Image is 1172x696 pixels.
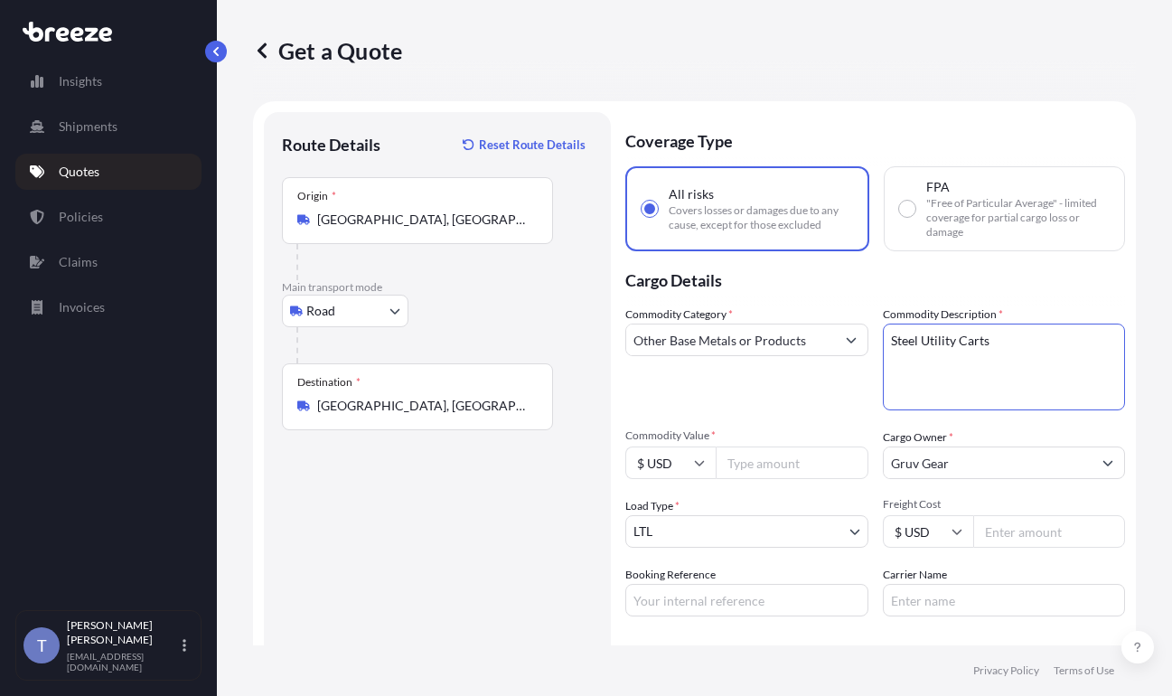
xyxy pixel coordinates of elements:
button: Select transport [282,295,408,327]
p: Policies [59,208,103,226]
span: All risks [669,185,714,203]
p: Invoices [59,298,105,316]
a: Quotes [15,154,202,190]
label: Commodity Description [883,306,1003,324]
p: Quotes [59,163,99,181]
label: Carrier Name [883,566,947,584]
span: Covers losses or damages due to any cause, except for those excluded [669,203,853,232]
label: Commodity Category [625,306,733,324]
input: Your internal reference [625,584,868,616]
input: Enter amount [973,515,1126,548]
p: Coverage Type [625,112,1125,166]
span: Load Type [625,497,680,515]
a: Claims [15,244,202,280]
button: LTL [625,515,868,548]
a: Terms of Use [1054,663,1114,678]
label: Cargo Owner [883,428,953,447]
a: Shipments [15,108,202,145]
input: Type amount [716,447,868,479]
button: Reset Route Details [454,130,593,159]
a: Policies [15,199,202,235]
p: Route Details [282,134,380,155]
div: Origin [297,189,336,203]
input: Destination [317,397,530,415]
input: Full name [884,447,1092,479]
a: Invoices [15,289,202,325]
p: Reset Route Details [479,136,586,154]
p: Insights [59,72,102,90]
p: Main transport mode [282,280,593,295]
input: Select a commodity type [626,324,835,356]
button: Show suggestions [835,324,867,356]
span: Freight Cost [883,497,1126,512]
span: Commodity Value [625,428,868,443]
span: Road [306,302,335,320]
input: Origin [317,211,530,229]
span: FPA [926,178,950,196]
p: Claims [59,253,98,271]
span: T [37,636,47,654]
input: Enter name [883,584,1126,616]
a: Insights [15,63,202,99]
p: Get a Quote [253,36,402,65]
a: Privacy Policy [973,663,1039,678]
span: LTL [633,522,652,541]
p: Cargo Details [625,251,1125,306]
p: [PERSON_NAME] [PERSON_NAME] [67,618,179,647]
input: FPA"Free of Particular Average" - limited coverage for partial cargo loss or damage [899,201,915,217]
label: Booking Reference [625,566,716,584]
input: All risksCovers losses or damages due to any cause, except for those excluded [642,201,658,217]
p: [EMAIL_ADDRESS][DOMAIN_NAME] [67,651,179,672]
span: "Free of Particular Average" - limited coverage for partial cargo loss or damage [926,196,1111,240]
div: Destination [297,375,361,390]
p: Shipments [59,118,117,136]
button: Show suggestions [1092,447,1124,479]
